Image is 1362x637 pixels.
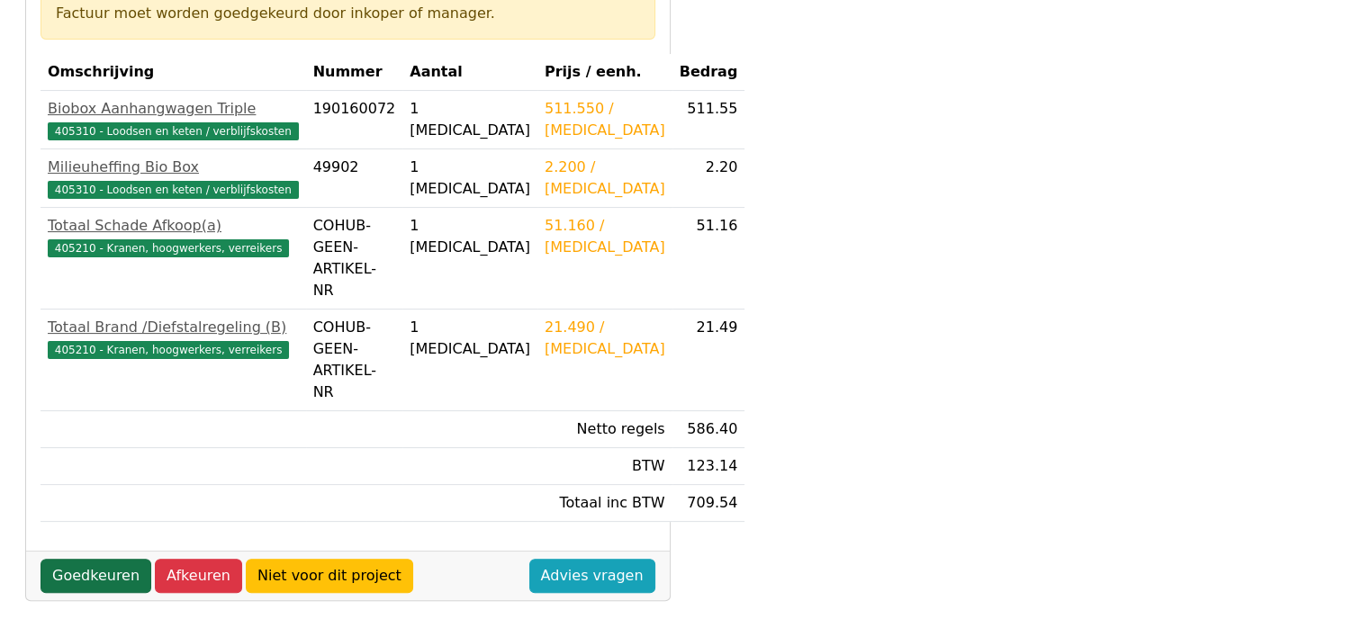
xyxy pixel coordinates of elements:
[48,215,299,237] div: Totaal Schade Afkoop(a)
[410,215,530,258] div: 1 [MEDICAL_DATA]
[672,310,745,411] td: 21.49
[48,239,289,257] span: 405210 - Kranen, hoogwerkers, verreikers
[48,215,299,258] a: Totaal Schade Afkoop(a)405210 - Kranen, hoogwerkers, verreikers
[48,157,299,200] a: Milieuheffing Bio Box405310 - Loodsen en keten / verblijfskosten
[41,54,306,91] th: Omschrijving
[48,181,299,199] span: 405310 - Loodsen en keten / verblijfskosten
[56,3,640,24] div: Factuur moet worden goedgekeurd door inkoper of manager.
[410,157,530,200] div: 1 [MEDICAL_DATA]
[48,157,299,178] div: Milieuheffing Bio Box
[41,559,151,593] a: Goedkeuren
[306,54,403,91] th: Nummer
[306,208,403,310] td: COHUB-GEEN-ARTIKEL-NR
[48,317,299,360] a: Totaal Brand /Diefstalregeling (B)405210 - Kranen, hoogwerkers, verreikers
[672,91,745,149] td: 511.55
[306,91,403,149] td: 190160072
[537,485,672,522] td: Totaal inc BTW
[672,54,745,91] th: Bedrag
[246,559,413,593] a: Niet voor dit project
[672,149,745,208] td: 2.20
[410,98,530,141] div: 1 [MEDICAL_DATA]
[410,317,530,360] div: 1 [MEDICAL_DATA]
[672,208,745,310] td: 51.16
[545,317,665,360] div: 21.490 / [MEDICAL_DATA]
[306,149,403,208] td: 49902
[537,411,672,448] td: Netto regels
[672,411,745,448] td: 586.40
[48,98,299,120] div: Biobox Aanhangwagen Triple
[402,54,537,91] th: Aantal
[537,448,672,485] td: BTW
[48,317,299,338] div: Totaal Brand /Diefstalregeling (B)
[48,341,289,359] span: 405210 - Kranen, hoogwerkers, verreikers
[306,310,403,411] td: COHUB-GEEN-ARTIKEL-NR
[672,485,745,522] td: 709.54
[48,122,299,140] span: 405310 - Loodsen en keten / verblijfskosten
[529,559,655,593] a: Advies vragen
[155,559,242,593] a: Afkeuren
[48,98,299,141] a: Biobox Aanhangwagen Triple405310 - Loodsen en keten / verblijfskosten
[545,98,665,141] div: 511.550 / [MEDICAL_DATA]
[545,215,665,258] div: 51.160 / [MEDICAL_DATA]
[545,157,665,200] div: 2.200 / [MEDICAL_DATA]
[537,54,672,91] th: Prijs / eenh.
[672,448,745,485] td: 123.14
